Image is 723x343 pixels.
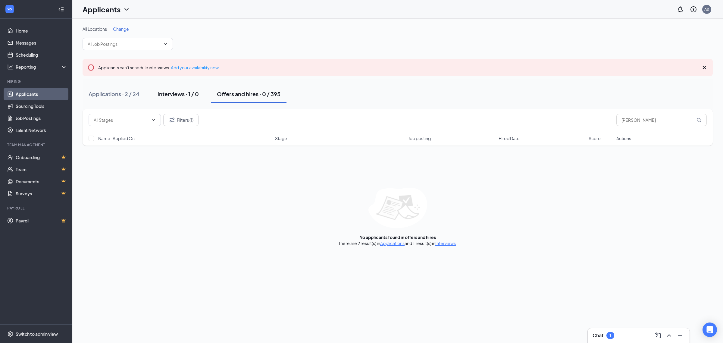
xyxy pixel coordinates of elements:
[151,118,156,122] svg: ChevronDown
[690,6,697,13] svg: QuestionInfo
[88,41,161,47] input: All Job Postings
[275,135,287,141] span: Stage
[89,90,139,98] div: Applications · 2 / 24
[499,135,520,141] span: Hired Date
[380,241,405,246] a: Applications
[16,100,67,112] a: Sourcing Tools
[16,49,67,61] a: Scheduling
[676,332,684,339] svg: Minimize
[58,6,64,12] svg: Collapse
[16,64,67,70] div: Reporting
[675,331,685,340] button: Minimize
[16,25,67,37] a: Home
[87,64,95,71] svg: Error
[163,42,168,46] svg: ChevronDown
[94,117,149,123] input: All Stages
[171,65,219,70] a: Add your availability now
[696,118,701,122] svg: MagnifyingGlass
[616,135,631,141] span: Actions
[16,187,67,200] a: SurveysCrown
[616,114,707,126] input: Search in offers and hires
[368,188,427,228] img: empty-state
[589,135,601,141] span: Score
[664,331,674,340] button: ChevronUp
[7,331,13,337] svg: Settings
[16,163,67,175] a: TeamCrown
[98,65,219,70] span: Applicants can't schedule interviews.
[7,79,66,84] div: Hiring
[16,124,67,136] a: Talent Network
[83,26,107,32] span: All Locations
[677,6,684,13] svg: Notifications
[7,206,66,211] div: Payroll
[16,331,58,337] div: Switch to admin view
[653,331,663,340] button: ComposeMessage
[217,90,280,98] div: Offers and hires · 0 / 395
[338,240,457,246] div: There are 2 result(s) in and 1 result(s) in .
[113,26,129,32] span: Change
[16,151,67,163] a: OnboardingCrown
[408,135,431,141] span: Job posting
[83,4,120,14] h1: Applicants
[665,332,673,339] svg: ChevronUp
[16,37,67,49] a: Messages
[168,116,176,124] svg: Filter
[16,175,67,187] a: DocumentsCrown
[593,332,603,339] h3: Chat
[435,241,456,246] a: Interviews
[7,142,66,147] div: Team Management
[7,6,13,12] svg: WorkstreamLogo
[16,88,67,100] a: Applicants
[359,234,436,240] div: No applicants found in offers and hires
[123,6,130,13] svg: ChevronDown
[98,135,135,141] span: Name · Applied On
[701,64,708,71] svg: Cross
[16,112,67,124] a: Job Postings
[158,90,199,98] div: Interviews · 1 / 0
[609,333,612,338] div: 1
[16,215,67,227] a: PayrollCrown
[703,323,717,337] div: Open Intercom Messenger
[655,332,662,339] svg: ComposeMessage
[704,7,709,12] div: AB
[7,64,13,70] svg: Analysis
[163,114,199,126] button: Filter Filters (1)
